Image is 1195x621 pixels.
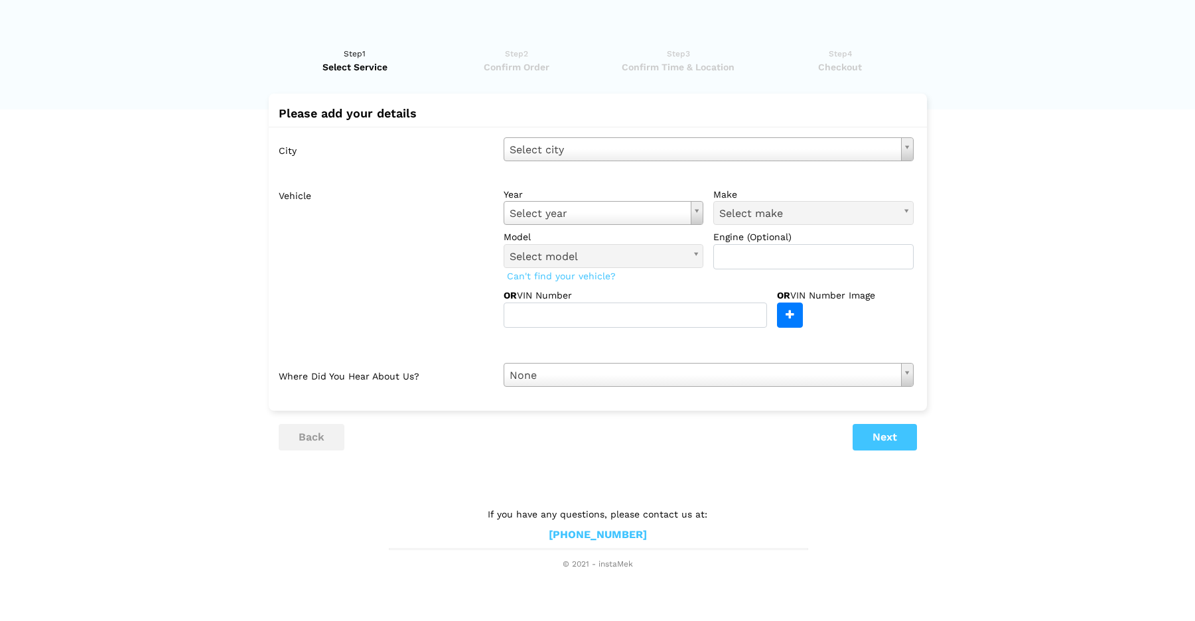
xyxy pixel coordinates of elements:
[510,367,896,384] span: None
[549,528,647,542] a: [PHONE_NUMBER]
[440,47,593,74] a: Step2
[279,363,494,387] label: Where did you hear about us?
[279,137,494,161] label: City
[504,230,704,243] label: model
[713,230,914,243] label: Engine (Optional)
[279,424,344,450] button: back
[713,188,914,201] label: make
[504,201,704,225] a: Select year
[719,205,896,222] span: Select make
[777,290,790,301] strong: OR
[389,507,807,521] p: If you have any questions, please contact us at:
[510,248,686,265] span: Select model
[764,47,917,74] a: Step4
[504,289,613,302] label: VIN Number
[504,363,914,387] a: None
[510,205,686,222] span: Select year
[279,47,432,74] a: Step1
[279,60,432,74] span: Select Service
[510,141,896,159] span: Select city
[279,107,917,120] h2: Please add your details
[602,47,755,74] a: Step3
[504,290,517,301] strong: OR
[504,267,619,285] span: Can't find your vehicle?
[713,201,914,225] a: Select make
[764,60,917,74] span: Checkout
[602,60,755,74] span: Confirm Time & Location
[389,559,807,570] span: © 2021 - instaMek
[504,244,704,268] a: Select model
[440,60,593,74] span: Confirm Order
[279,182,494,328] label: Vehicle
[504,137,914,161] a: Select city
[853,424,917,450] button: Next
[504,188,704,201] label: year
[777,289,904,302] label: VIN Number Image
